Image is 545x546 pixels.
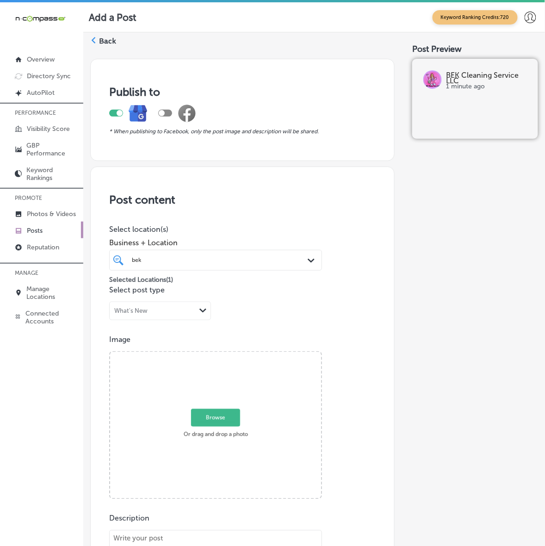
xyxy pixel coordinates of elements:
p: Manage Locations [27,285,79,301]
p: Reputation [27,243,59,251]
p: BEK Cleaning Service LLC [446,73,527,84]
p: Visibility Score [27,125,70,133]
i: * When publishing to Facebook, only the post image and description will be shared. [109,128,319,135]
span: Browse [191,409,240,427]
h3: Post content [109,193,376,206]
div: Post Preview [412,44,538,54]
p: Selected Locations ( 1 ) [109,272,173,284]
h3: Publish to [109,85,376,99]
p: Overview [27,56,55,63]
label: Back [99,36,116,46]
p: Select location(s) [109,225,322,234]
p: Connected Accounts [25,310,79,325]
label: Description [109,514,149,523]
img: logo [423,70,442,89]
p: Add a Post [89,12,136,23]
p: Posts [27,227,43,235]
span: Keyword Ranking Credits: 720 [433,10,518,25]
span: Business + Location [109,238,322,247]
p: GBP Performance [27,142,79,157]
img: 660ab0bf-5cc7-4cb8-ba1c-48b5ae0f18e60NCTV_CLogo_TV_Black_-500x88.png [15,14,66,23]
div: What's New [114,307,148,314]
p: Directory Sync [27,72,71,80]
p: AutoPilot [27,89,55,97]
p: Image [109,335,376,344]
p: Photos & Videos [27,210,76,218]
p: Select post type [109,285,376,294]
p: 1 minute ago [446,84,527,89]
p: Keyword Rankings [26,166,79,182]
label: Or drag and drop a photo [181,411,251,441]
